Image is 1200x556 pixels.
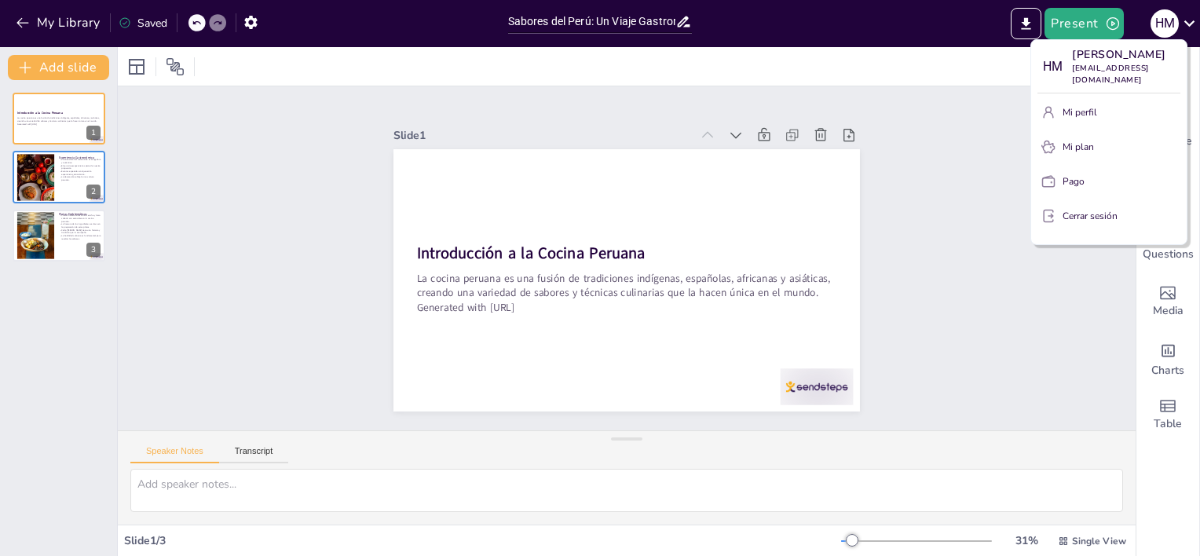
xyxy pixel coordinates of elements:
[1063,105,1097,119] p: Mi perfil
[1072,63,1180,86] p: [EMAIL_ADDRESS][DOMAIN_NAME]
[1037,203,1180,229] button: Cerrar sesión
[1037,53,1066,81] div: h M
[1072,46,1180,63] p: [PERSON_NAME]
[1037,100,1180,125] button: Mi perfil
[1037,134,1180,159] button: Mi plan
[1037,169,1180,194] button: Pago
[1063,140,1094,154] p: Mi plan
[1063,174,1085,188] p: Pago
[1063,209,1118,223] p: Cerrar sesión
